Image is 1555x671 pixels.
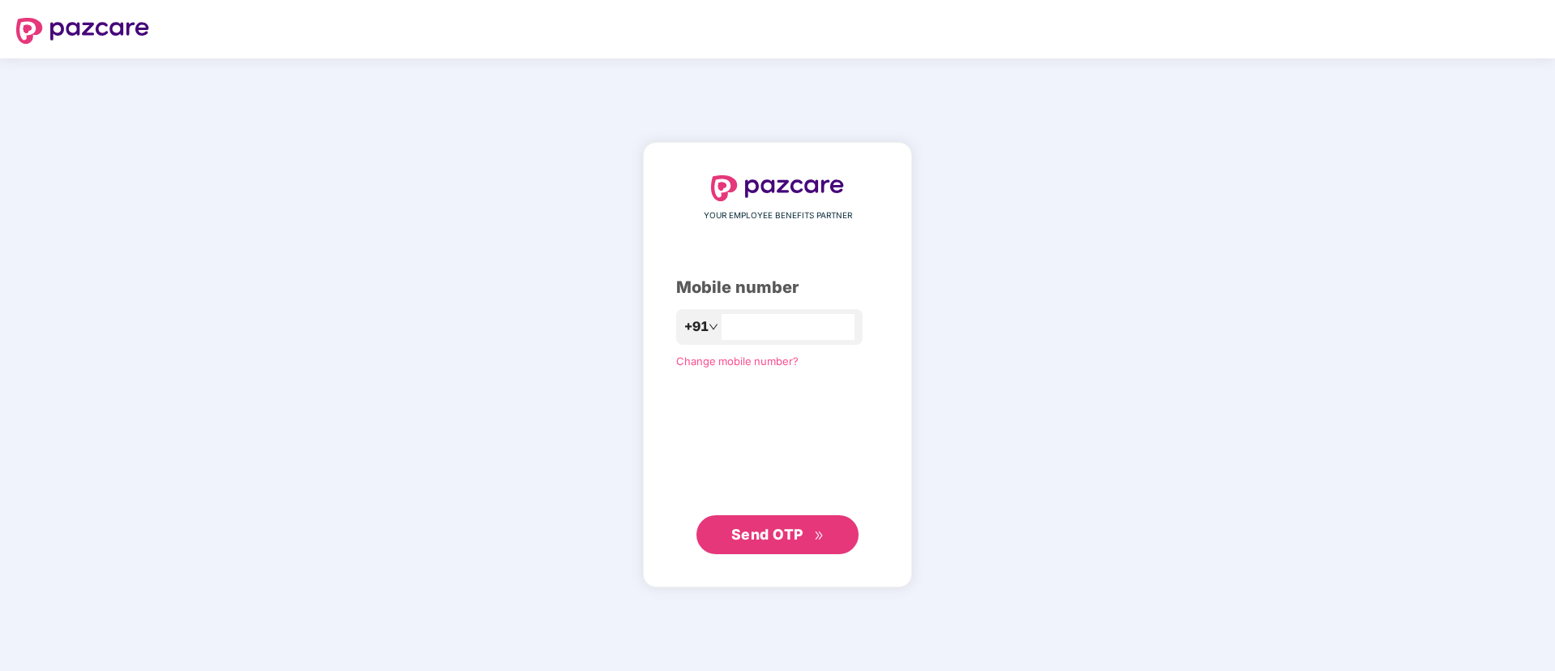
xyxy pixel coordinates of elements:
[16,18,149,44] img: logo
[711,175,844,201] img: logo
[676,355,799,368] a: Change mobile number?
[814,531,825,541] span: double-right
[696,515,859,554] button: Send OTPdouble-right
[684,316,709,337] span: +91
[709,322,718,332] span: down
[731,526,803,543] span: Send OTP
[704,209,852,222] span: YOUR EMPLOYEE BENEFITS PARTNER
[676,275,879,300] div: Mobile number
